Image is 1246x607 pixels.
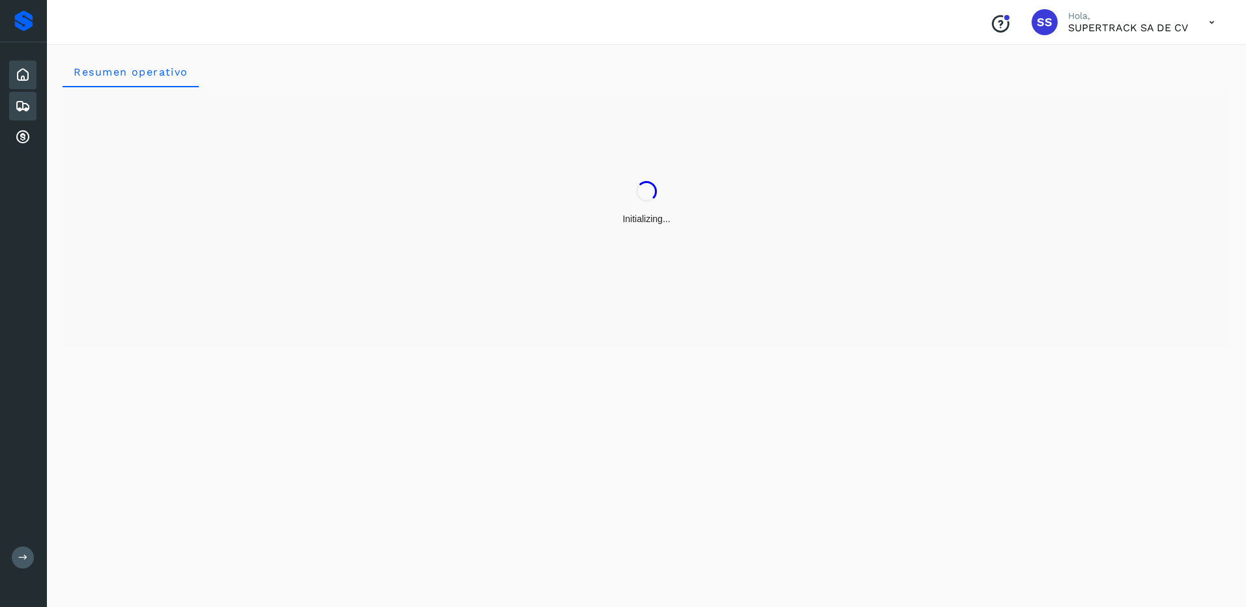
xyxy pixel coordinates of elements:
div: Cuentas por cobrar [9,123,36,152]
div: Inicio [9,61,36,89]
p: SUPERTRACK SA DE CV [1068,21,1188,34]
div: Embarques [9,92,36,120]
span: Resumen operativo [73,66,188,78]
p: Hola, [1068,10,1188,21]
